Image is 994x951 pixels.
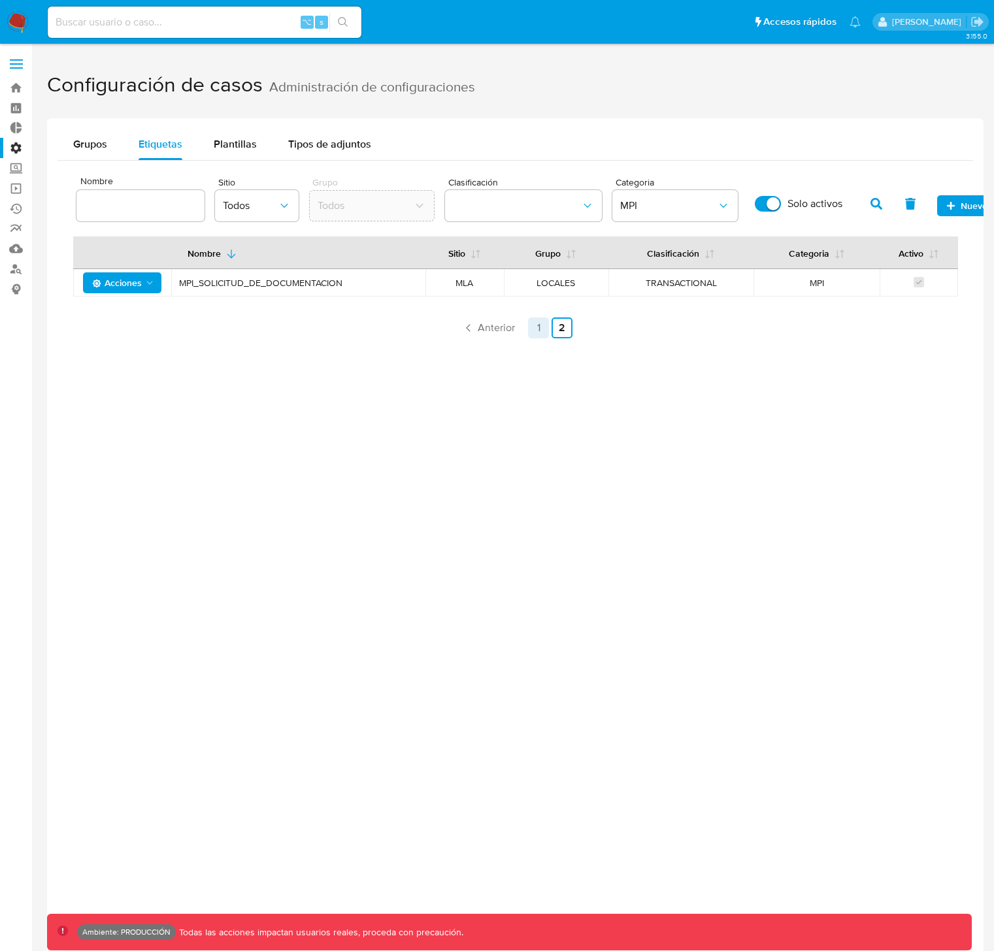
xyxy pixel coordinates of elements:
span: ⌥ [302,16,312,28]
span: Accesos rápidos [763,15,837,29]
p: Todas las acciones impactan usuarios reales, proceda con precaución. [176,926,463,939]
input: Buscar usuario o caso... [48,14,361,31]
a: Notificaciones [850,16,861,27]
p: Ambiente: PRODUCCIÓN [82,929,171,935]
p: jarvi.zambrano@mercadolibre.com.co [892,16,966,28]
span: s [320,16,323,28]
a: Salir [970,15,984,29]
button: search-icon [329,13,356,31]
